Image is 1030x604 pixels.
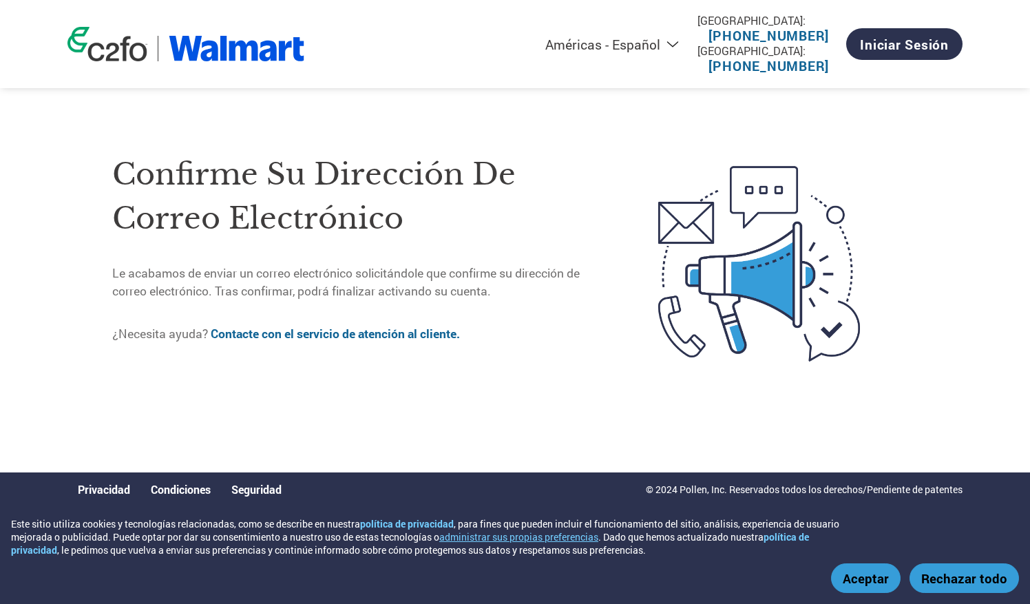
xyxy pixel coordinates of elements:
a: Contacte con el servicio de atención al cliente. [211,326,460,342]
a: [PHONE_NUMBER] [708,27,829,44]
p: ¿Necesita ayuda? [112,325,600,343]
a: [PHONE_NUMBER] [708,57,829,74]
a: Seguridad [231,482,282,497]
img: Walmart [169,36,304,61]
button: Aceptar [831,563,901,593]
a: política de privacidad [11,530,809,556]
img: c2fo logo [67,27,147,61]
a: Privacidad [78,482,130,497]
img: open-email [600,141,918,386]
div: [GEOGRAPHIC_DATA]: [697,13,840,28]
div: Este sitio utiliza cookies y tecnologías relacionadas, como se describe en nuestra , para fines q... [11,517,840,556]
button: administrar sus propias preferencias [439,530,598,543]
a: Iniciar sesión [846,28,963,60]
div: [GEOGRAPHIC_DATA]: [697,43,840,58]
p: Le acabamos de enviar un correo electrónico solicitándole que confirme su dirección de correo ele... [112,264,600,301]
h1: Confirme su dirección de correo electrónico [112,152,600,241]
a: Condiciones [151,482,211,497]
a: política de privacidad [360,517,454,530]
p: © 2024 Pollen, Inc. Reservados todos los derechos/Pendiente de patentes [646,482,963,497]
button: Rechazar todo [910,563,1019,593]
